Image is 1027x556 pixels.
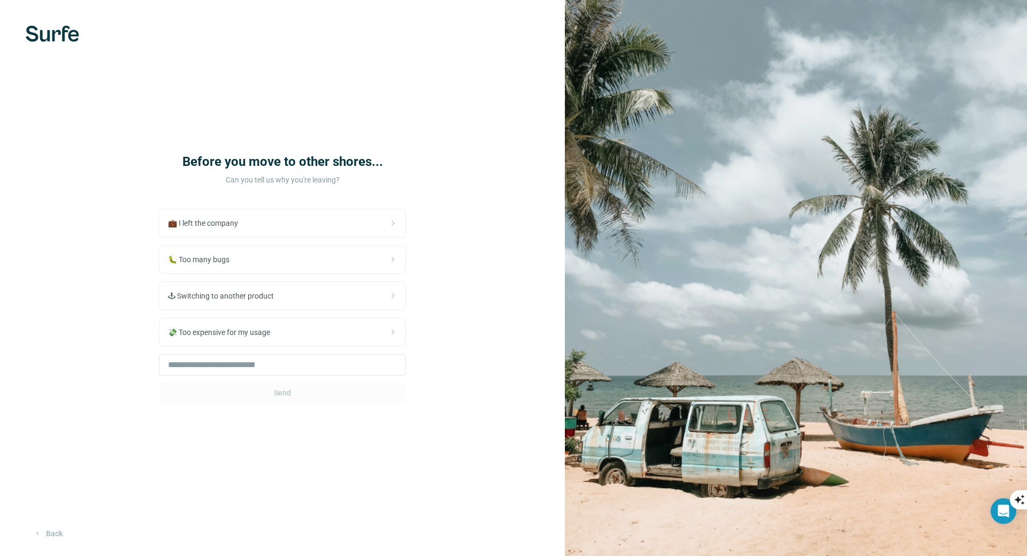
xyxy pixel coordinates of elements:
span: 🕹 Switching to another product [168,291,282,301]
p: Can you tell us why you're leaving? [175,174,389,185]
img: Surfe's logo [26,26,79,42]
span: 🐛 Too many bugs [168,254,238,265]
span: 💼 I left the company [168,218,247,229]
button: Back [26,524,70,543]
span: 💸 Too expensive for my usage [168,327,279,338]
div: Open Intercom Messenger [991,498,1016,524]
h1: Before you move to other shores... [175,153,389,170]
